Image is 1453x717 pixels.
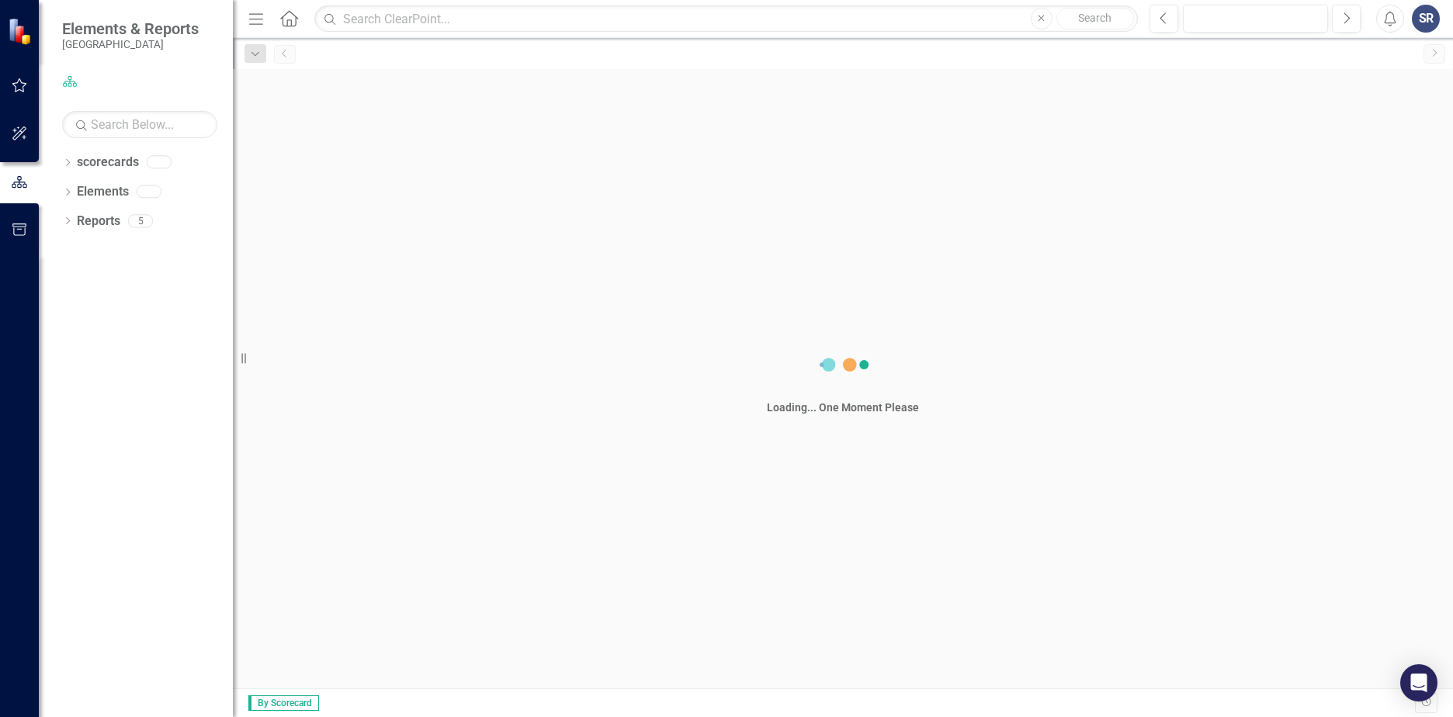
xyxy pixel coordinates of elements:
[1056,8,1134,29] button: Search
[1078,12,1111,24] span: Search
[8,18,35,45] img: ClearPoint Strategy
[1400,664,1437,701] div: Open Intercom Messenger
[62,111,217,138] input: Search Below...
[77,154,139,171] a: scorecards
[767,400,919,415] div: Loading... One Moment Please
[62,38,199,50] small: [GEOGRAPHIC_DATA]
[62,19,199,38] span: Elements & Reports
[1412,5,1440,33] button: SR
[77,213,120,230] a: Reports
[314,5,1138,33] input: Search ClearPoint...
[77,183,129,201] a: Elements
[248,695,319,711] span: By Scorecard
[128,214,153,227] div: 5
